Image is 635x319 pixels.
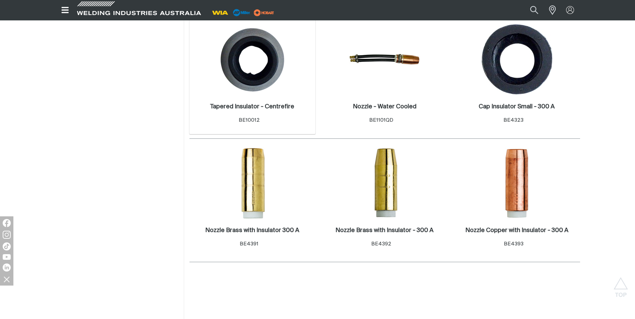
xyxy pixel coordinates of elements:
h2: Nozzle Brass with Insulator - 300 A [335,227,433,233]
img: Nozzle Brass with Insulator - 300 A [349,147,420,219]
span: BE1101QD [369,118,393,123]
img: YouTube [3,254,11,260]
h2: Nozzle Copper with Insulator - 300 A [465,227,568,233]
img: Cap Insulator Small - 300 A [481,24,553,95]
span: BE4393 [504,241,524,246]
img: TikTok [3,242,11,250]
h2: Cap Insulator Small - 300 A [479,104,555,110]
h2: Nozzle Brass with Insulator 300 A [205,227,299,233]
a: miller [252,10,276,15]
span: BE10012 [239,118,260,123]
h2: Tapered Insulator - Centrefire [210,104,294,110]
img: Facebook [3,219,11,227]
span: BE4323 [503,118,524,123]
a: Cap Insulator Small - 300 A [479,103,555,111]
a: Nozzle Brass with Insulator 300 A [205,227,299,234]
img: miller [252,8,276,18]
h2: Nozzle - Water Cooled [353,104,416,110]
img: Nozzle Brass with Insulator 300 A [217,147,288,219]
button: Scroll to top [613,277,628,292]
img: Nozzle Copper with Insulator - 300 A [481,147,553,219]
img: Nozzle - Water Cooled [349,24,420,95]
input: Product name or item number... [514,3,545,18]
a: Tapered Insulator - Centrefire [210,103,294,111]
a: Nozzle Copper with Insulator - 300 A [465,227,568,234]
span: BE4391 [240,241,258,246]
a: Nozzle - Water Cooled [353,103,416,111]
button: Search products [523,3,546,18]
img: Instagram [3,231,11,239]
img: Tapered Insulator - Centrefire [217,24,288,95]
img: LinkedIn [3,263,11,272]
a: Nozzle Brass with Insulator - 300 A [335,227,433,234]
img: hide socials [1,274,12,285]
span: BE4392 [371,241,391,246]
